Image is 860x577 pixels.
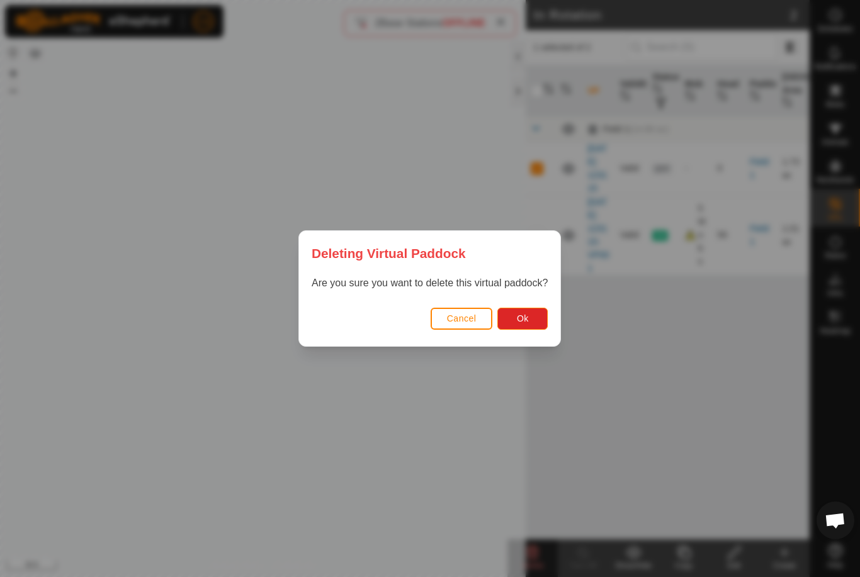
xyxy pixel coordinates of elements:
[517,313,529,323] span: Ok
[817,501,854,539] div: Open chat
[447,313,477,323] span: Cancel
[312,244,466,263] span: Deleting Virtual Paddock
[312,276,548,291] p: Are you sure you want to delete this virtual paddock?
[498,308,548,330] button: Ok
[431,308,493,330] button: Cancel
